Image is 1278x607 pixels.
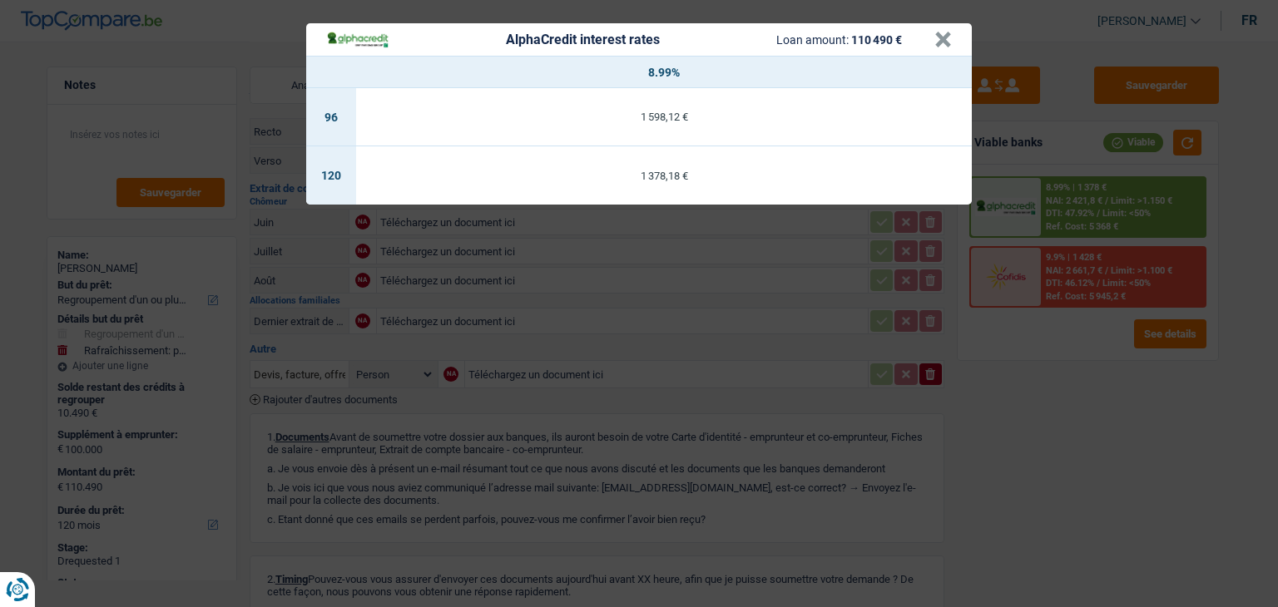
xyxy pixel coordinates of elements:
[356,111,972,122] div: 1 598,12 €
[306,146,356,205] td: 120
[934,32,952,48] button: ×
[356,57,972,88] th: 8.99%
[776,33,849,47] span: Loan amount:
[326,30,389,49] img: AlphaCredit
[506,33,660,47] div: AlphaCredit interest rates
[356,170,972,181] div: 1 378,18 €
[851,33,902,47] span: 110 490 €
[306,88,356,146] td: 96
